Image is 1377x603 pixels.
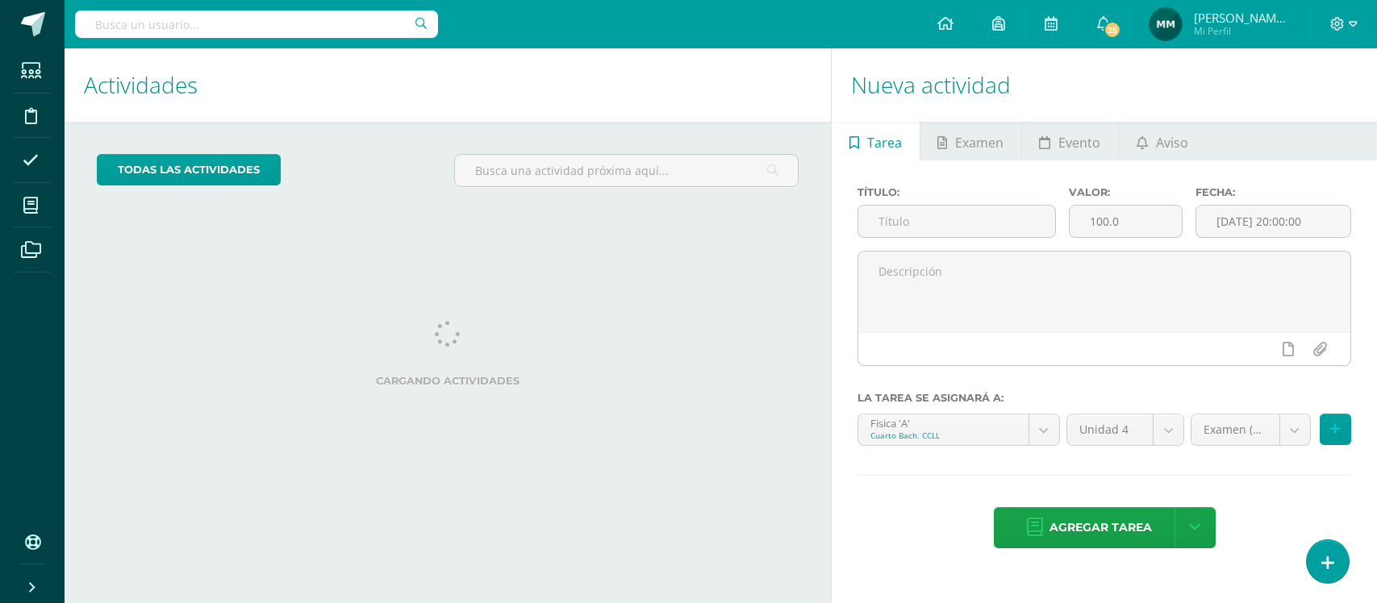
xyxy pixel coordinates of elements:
[832,122,919,160] a: Tarea
[1196,206,1350,237] input: Fecha de entrega
[857,186,1055,198] label: Título:
[97,375,799,387] label: Cargando actividades
[1070,206,1182,237] input: Puntos máximos
[955,123,1004,162] span: Examen
[1156,123,1188,162] span: Aviso
[1194,10,1291,26] span: [PERSON_NAME] de [PERSON_NAME]
[84,48,812,122] h1: Actividades
[851,48,1358,122] h1: Nueva actividad
[1195,186,1351,198] label: Fecha:
[1150,8,1182,40] img: 1eb62c5f52af67772d86aeebb57c5bc6.png
[858,414,1058,445] a: Fisica 'A'Cuarto Bach. CCLL
[1104,21,1121,39] span: 25
[858,206,1054,237] input: Título
[867,123,902,162] span: Tarea
[1194,24,1291,38] span: Mi Perfil
[870,430,1016,441] div: Cuarto Bach. CCLL
[870,414,1016,430] div: Fisica 'A'
[1079,414,1141,445] span: Unidad 4
[1058,123,1100,162] span: Evento
[1049,508,1152,547] span: Agregar tarea
[1204,414,1267,445] span: Examen (30.0pts)
[1067,414,1184,445] a: Unidad 4
[455,155,798,186] input: Busca una actividad próxima aquí...
[75,10,438,38] input: Busca un usuario...
[97,154,281,185] a: todas las Actividades
[1022,122,1118,160] a: Evento
[920,122,1021,160] a: Examen
[1119,122,1205,160] a: Aviso
[1069,186,1183,198] label: Valor:
[1191,414,1310,445] a: Examen (30.0pts)
[857,392,1351,404] label: La tarea se asignará a:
